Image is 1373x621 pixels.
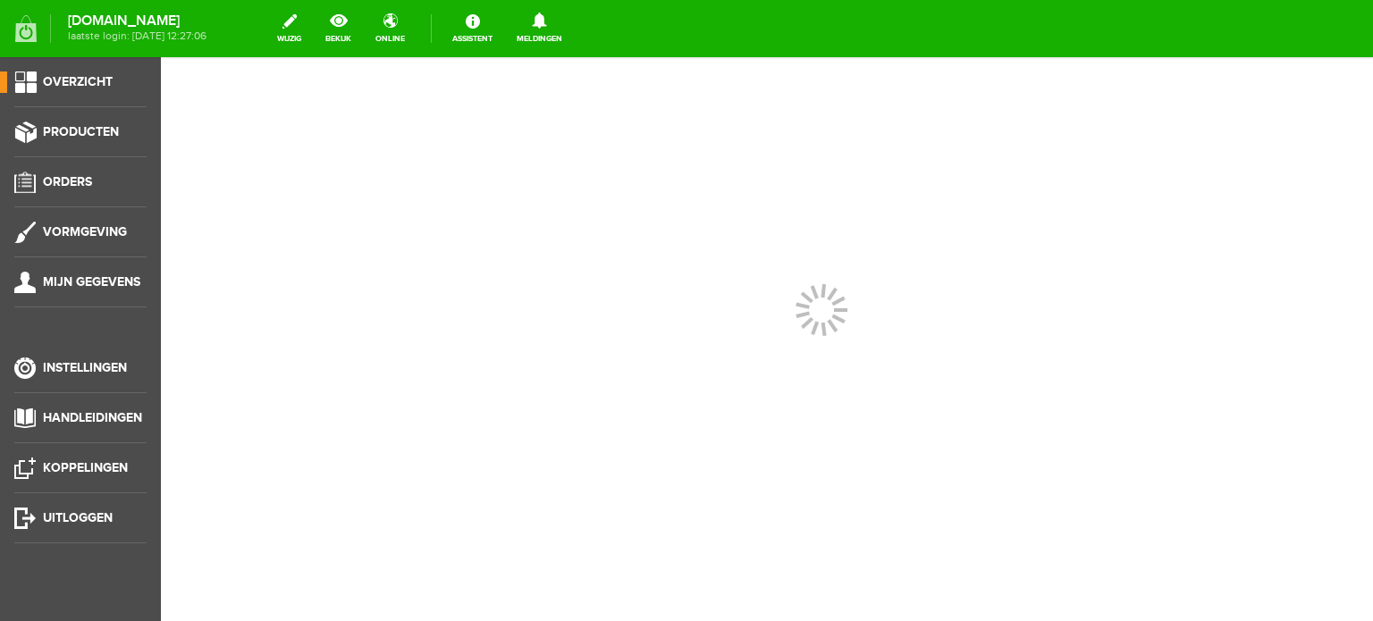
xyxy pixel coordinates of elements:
span: Koppelingen [43,460,128,475]
span: Orders [43,174,92,189]
span: Mijn gegevens [43,274,140,290]
span: Producten [43,124,119,139]
a: bekijk [315,9,362,48]
span: laatste login: [DATE] 12:27:06 [68,31,206,41]
span: Uitloggen [43,510,113,525]
span: Instellingen [43,360,127,375]
span: Handleidingen [43,410,142,425]
span: Vormgeving [43,224,127,239]
a: wijzig [266,9,312,48]
a: Meldingen [506,9,573,48]
a: Assistent [442,9,503,48]
a: online [365,9,416,48]
strong: [DOMAIN_NAME] [68,16,206,26]
span: Overzicht [43,74,113,89]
